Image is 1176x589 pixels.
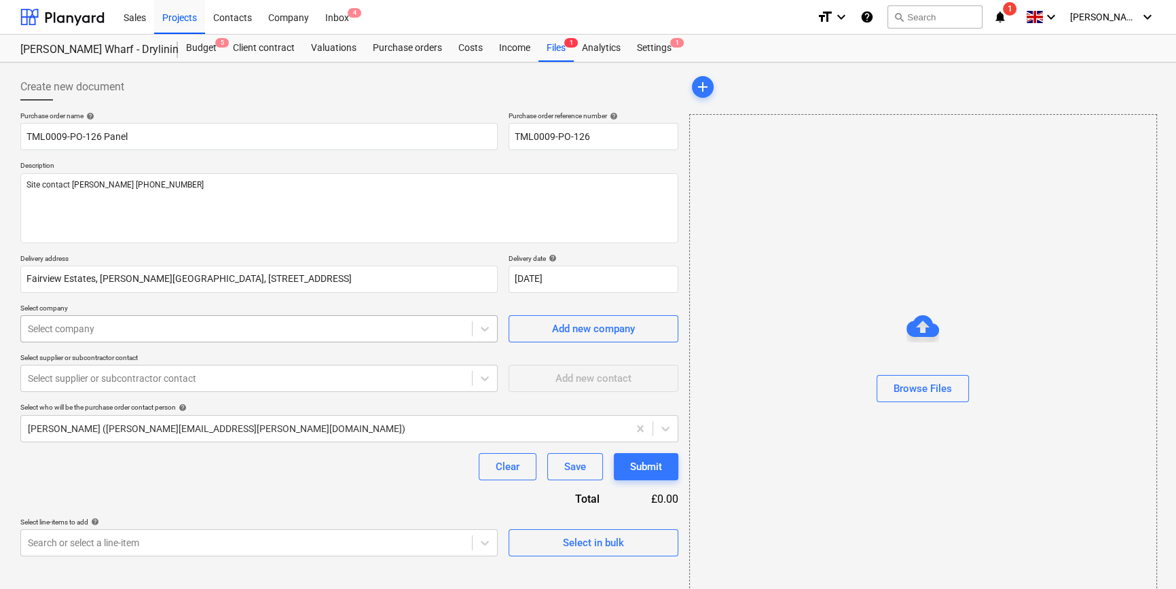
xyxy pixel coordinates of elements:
a: Analytics [574,35,629,62]
span: [PERSON_NAME] [1070,12,1138,22]
span: search [894,12,904,22]
span: help [84,112,94,120]
i: keyboard_arrow_down [833,9,849,25]
i: keyboard_arrow_down [1043,9,1059,25]
div: Select in bulk [563,534,624,552]
button: Add new company [509,315,678,342]
div: Save [564,458,586,476]
button: Submit [614,453,678,480]
a: Valuations [303,35,365,62]
input: Delivery address [20,266,498,293]
div: Submit [630,458,662,476]
span: 1 [670,38,684,48]
input: Reference number [509,123,678,150]
div: Delivery date [509,254,678,263]
i: format_size [817,9,833,25]
button: Browse Files [877,375,969,402]
span: 4 [348,8,361,18]
span: help [88,518,99,526]
div: Clear [496,458,519,476]
div: Files [538,35,574,62]
i: keyboard_arrow_down [1139,9,1156,25]
div: Select line-items to add [20,518,498,526]
p: Select company [20,304,498,315]
div: Purchase order reference number [509,111,678,120]
input: Delivery date not specified [509,266,678,293]
span: help [176,404,187,412]
button: Select in bulk [509,529,678,556]
span: 1 [1003,2,1016,16]
p: Select supplier or subcontractor contact [20,353,498,365]
p: Description [20,161,678,173]
p: Delivery address [20,254,498,266]
div: Budget [178,35,225,62]
span: help [607,112,618,120]
div: Select who will be the purchase order contact person [20,403,678,412]
a: Files1 [538,35,574,62]
span: 1 [564,38,578,48]
div: £0.00 [621,491,678,507]
div: Settings [629,35,680,62]
a: Client contract [225,35,303,62]
textarea: Site contact [PERSON_NAME] [PHONE_NUMBER] [20,173,678,243]
span: help [546,254,557,262]
a: Budget5 [178,35,225,62]
div: Browse Files [894,380,952,397]
a: Costs [450,35,491,62]
button: Clear [479,453,536,480]
a: Purchase orders [365,35,450,62]
div: Add new company [552,320,635,338]
button: Search [887,5,982,29]
a: Settings1 [629,35,680,62]
a: Income [491,35,538,62]
i: Knowledge base [860,9,874,25]
iframe: Chat Widget [1108,524,1176,589]
span: add [695,79,711,95]
span: 5 [215,38,229,48]
div: [PERSON_NAME] Wharf - Drylining [20,43,162,57]
div: Total [502,491,621,507]
span: Create new document [20,79,124,95]
div: Purchase order name [20,111,498,120]
i: notifications [993,9,1007,25]
button: Save [547,453,603,480]
input: Document name [20,123,498,150]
